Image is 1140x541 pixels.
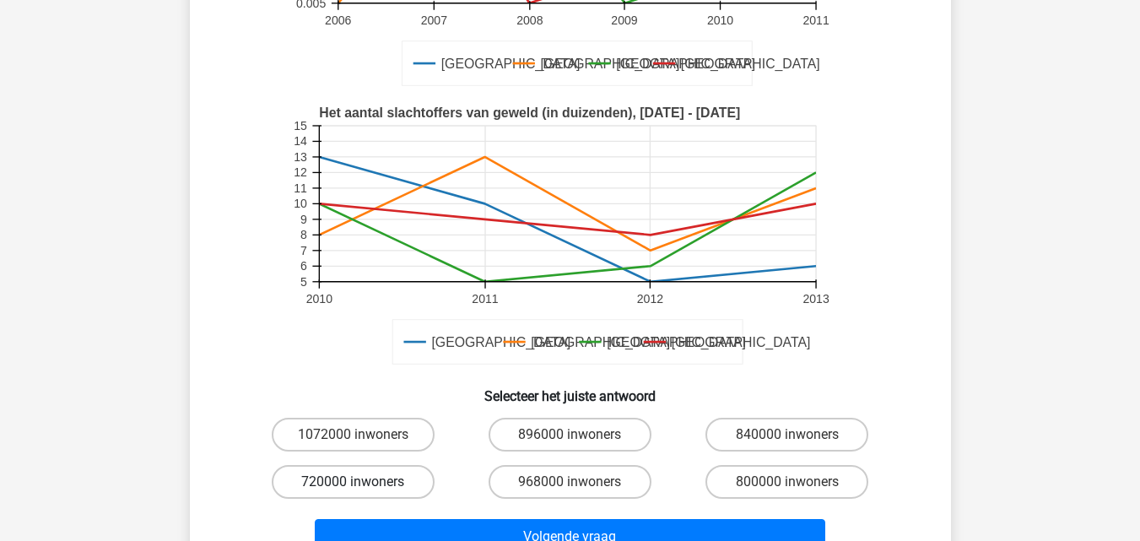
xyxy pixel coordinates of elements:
text: 2008 [516,14,543,27]
text: 2010 [305,292,332,306]
text: 2010 [706,14,732,27]
text: [GEOGRAPHIC_DATA] [540,57,679,72]
text: 2011 [802,14,829,27]
text: [GEOGRAPHIC_DATA] [440,57,580,72]
label: 968000 inwoners [489,465,651,499]
text: [GEOGRAPHIC_DATA] [607,335,746,350]
text: Het aantal slachtoffers van geweld (in duizenden), [DATE] - [DATE] [319,106,740,121]
text: [GEOGRAPHIC_DATA] [671,335,810,350]
label: 1072000 inwoners [272,418,435,452]
text: [GEOGRAPHIC_DATA] [680,57,819,72]
text: 6 [300,259,306,273]
text: 2011 [472,292,498,306]
text: 2006 [325,14,351,27]
text: [GEOGRAPHIC_DATA] [616,57,755,72]
text: 2012 [636,292,662,306]
text: 9 [300,213,306,226]
text: [GEOGRAPHIC_DATA] [431,335,570,350]
label: 800000 inwoners [705,465,868,499]
text: 2007 [420,14,446,27]
text: 8 [300,229,306,242]
text: 2009 [611,14,637,27]
text: 14 [294,135,307,149]
label: 840000 inwoners [705,418,868,452]
text: 2013 [802,292,829,306]
label: 720000 inwoners [272,465,435,499]
text: [GEOGRAPHIC_DATA] [531,335,670,350]
text: 10 [294,197,307,211]
text: 12 [294,166,307,180]
text: 15 [294,119,307,133]
text: 7 [300,244,306,257]
text: 5 [300,275,306,289]
h6: Selecteer het juiste antwoord [217,375,924,404]
label: 896000 inwoners [489,418,651,452]
text: 11 [294,181,307,195]
text: 13 [294,150,307,164]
